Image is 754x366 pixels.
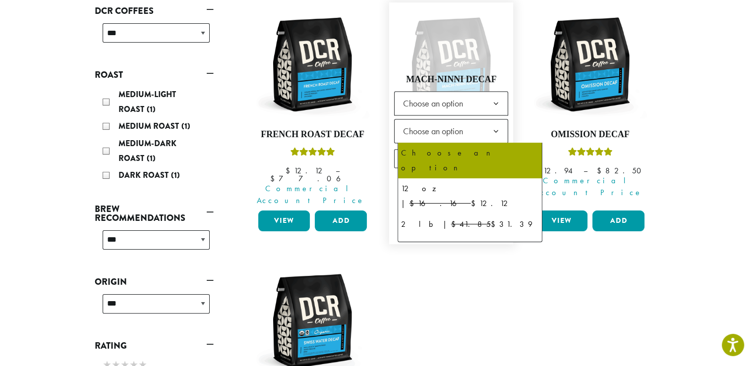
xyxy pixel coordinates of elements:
[286,165,326,176] bdi: 12.12
[315,210,367,231] button: Add
[398,143,542,178] li: Choose an option
[336,165,340,176] span: –
[118,138,176,164] span: Medium-Dark Roast
[95,2,214,19] a: DCR Coffees
[95,290,214,325] div: Origin
[394,149,417,168] input: Product quantity
[534,165,574,176] bdi: 12.94
[394,74,508,85] h4: Mach-Ninni Decaf
[399,121,472,141] span: Choose an option
[118,120,181,132] span: Medium Roast
[394,91,508,115] span: Choose an option
[286,165,294,176] span: $
[270,173,355,184] bdi: 77.06
[568,146,612,161] div: Rated 4.33 out of 5
[95,19,214,54] div: DCR Coffees
[401,181,539,211] div: 12 oz | $12.12
[290,146,335,161] div: Rated 5.00 out of 5
[592,210,644,231] button: Add
[95,83,214,188] div: Roast
[147,104,156,115] span: (1)
[583,165,587,176] span: –
[256,129,370,140] h4: French Roast Decaf
[401,217,539,232] div: 2 lb | $31.39
[533,129,647,140] h4: Omission Decaf
[258,210,310,231] a: View
[399,94,472,113] span: Choose an option
[409,198,471,209] del: $16.16
[596,165,645,176] bdi: 82.50
[270,173,279,184] span: $
[147,153,156,164] span: (1)
[533,7,647,121] img: DCR-12oz-Omission-Decaf-scaled.png
[394,7,508,239] a: Rated 5.00 out of 5
[118,169,171,181] span: Dark Roast
[95,226,214,261] div: Brew Recommendations
[95,273,214,290] a: Origin
[118,89,176,115] span: Medium-Light Roast
[95,66,214,83] a: Roast
[252,183,370,207] span: Commercial Account Price
[255,7,369,121] img: DCR-12oz-French-Roast-Decaf-Stock-scaled.png
[394,119,508,143] span: Choose an option
[596,165,605,176] span: $
[535,210,587,231] a: View
[171,169,180,181] span: (1)
[401,238,539,267] div: 5 lb | $77.06
[95,201,214,226] a: Brew Recommendations
[256,7,370,207] a: French Roast DecafRated 5.00 out of 5 Commercial Account Price
[95,337,214,354] a: Rating
[529,175,647,199] span: Commercial Account Price
[533,7,647,207] a: Omission DecafRated 4.33 out of 5 Commercial Account Price
[451,219,491,229] del: $41.85
[181,120,190,132] span: (1)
